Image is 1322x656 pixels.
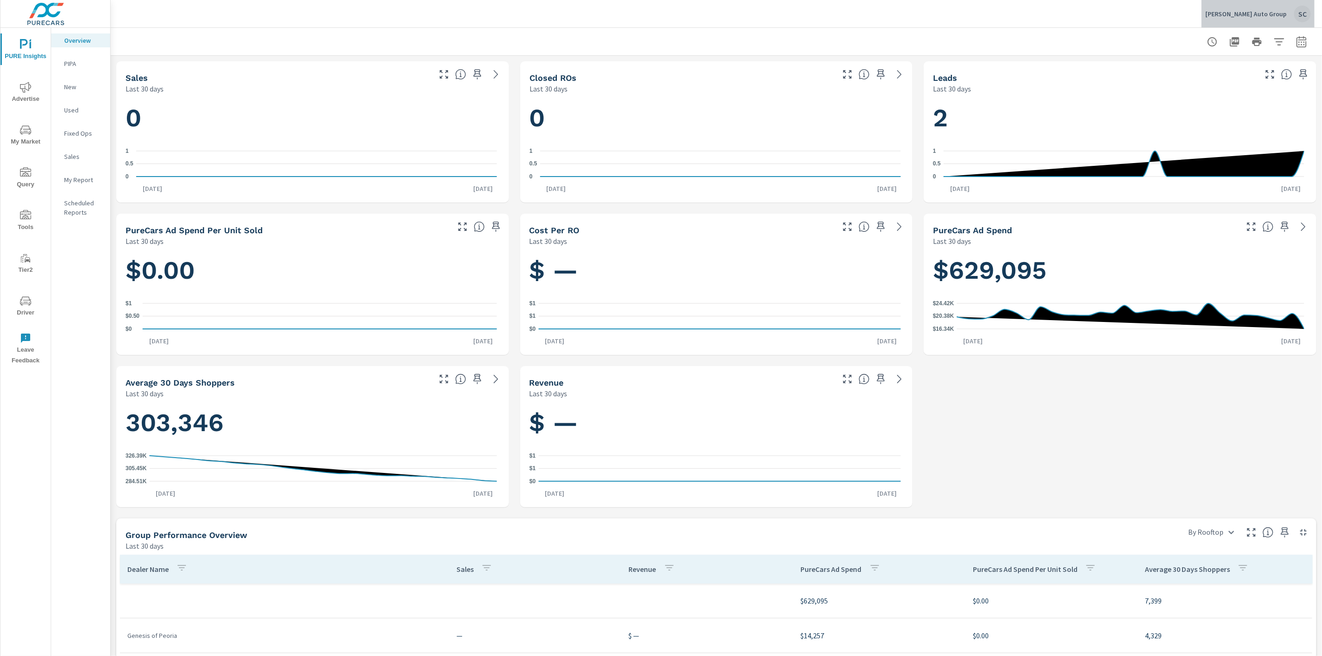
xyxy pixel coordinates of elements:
[126,453,147,459] text: 326.39K
[126,388,164,399] p: Last 30 days
[859,69,870,80] span: Number of Repair Orders Closed by the selected dealership group over the selected time range. [So...
[529,148,533,154] text: 1
[489,219,503,234] span: Save this to your personalized report
[143,336,175,346] p: [DATE]
[455,374,466,385] span: A rolling 30 day total of daily Shoppers on the dealership website, averaged over the selected da...
[629,564,656,574] p: Revenue
[126,378,235,387] h5: Average 30 Days Shoppers
[467,336,500,346] p: [DATE]
[126,73,148,83] h5: Sales
[1145,630,1305,641] p: 4,329
[3,295,48,318] span: Driver
[126,478,147,485] text: 284.51K
[467,184,500,193] p: [DATE]
[529,388,568,399] p: Last 30 days
[51,80,110,94] div: New
[529,173,533,180] text: 0
[1270,33,1289,51] button: Apply Filters
[529,478,536,485] text: $0
[1263,221,1274,232] span: Total cost of media for all PureCars channels for the selected dealership group over the selected...
[529,255,904,286] h1: $ —
[64,59,103,68] p: PIPA
[538,489,571,498] p: [DATE]
[126,236,164,247] p: Last 30 days
[126,530,247,540] h5: Group Performance Overview
[51,126,110,140] div: Fixed Ops
[3,125,48,147] span: My Market
[470,67,485,82] span: Save this to your personalized report
[801,630,958,641] p: $14,257
[1225,33,1244,51] button: "Export Report to PDF"
[127,631,442,640] p: Genesis of Peoria
[933,173,936,180] text: 0
[840,372,855,387] button: Make Fullscreen
[871,489,903,498] p: [DATE]
[1145,564,1230,574] p: Average 30 Days Shoppers
[529,236,568,247] p: Last 30 days
[64,129,103,138] p: Fixed Ops
[436,372,451,387] button: Make Fullscreen
[51,196,110,219] div: Scheduled Reports
[455,69,466,80] span: Number of vehicles sold by the dealership over the selected date range. [Source: This data is sou...
[1275,336,1307,346] p: [DATE]
[529,83,568,94] p: Last 30 days
[1292,33,1311,51] button: Select Date Range
[840,67,855,82] button: Make Fullscreen
[456,630,614,641] p: —
[933,326,954,332] text: $16.34K
[126,466,147,472] text: 305.45K
[1275,184,1307,193] p: [DATE]
[51,57,110,71] div: PIPA
[1244,219,1259,234] button: Make Fullscreen
[126,148,129,154] text: 1
[529,73,576,83] h5: Closed ROs
[1205,10,1287,18] p: [PERSON_NAME] Auto Group
[51,33,110,47] div: Overview
[149,489,182,498] p: [DATE]
[126,326,132,332] text: $0
[933,236,971,247] p: Last 30 days
[51,150,110,164] div: Sales
[529,300,536,307] text: $1
[933,161,941,167] text: 0.5
[871,336,903,346] p: [DATE]
[51,103,110,117] div: Used
[529,225,580,235] h5: Cost per RO
[859,374,870,385] span: Total sales revenue over the selected date range. [Source: This data is sourced from the dealer’s...
[801,595,958,606] p: $629,095
[933,313,954,320] text: $20.38K
[1277,525,1292,540] span: Save this to your personalized report
[470,372,485,387] span: Save this to your personalized report
[973,564,1077,574] p: PureCars Ad Spend Per Unit Sold
[3,82,48,105] span: Advertise
[529,326,536,332] text: $0
[840,219,855,234] button: Make Fullscreen
[127,564,169,574] p: Dealer Name
[1244,525,1259,540] button: Make Fullscreen
[629,630,786,641] p: $ —
[1183,524,1240,540] div: By Rooftop
[1296,219,1311,234] a: See more details in report
[529,378,564,387] h5: Revenue
[944,184,976,193] p: [DATE]
[801,564,862,574] p: PureCars Ad Spend
[933,83,971,94] p: Last 30 days
[3,210,48,233] span: Tools
[126,255,500,286] h1: $0.00
[126,83,164,94] p: Last 30 days
[64,152,103,161] p: Sales
[892,219,907,234] a: See more details in report
[1296,525,1311,540] button: Minimize Widget
[529,407,904,439] h1: $ —
[64,198,103,217] p: Scheduled Reports
[3,167,48,190] span: Query
[126,407,500,439] h1: 303,346
[1263,527,1274,538] span: Understand group performance broken down by various segments. Use the dropdown in the upper right...
[3,39,48,62] span: PURE Insights
[489,372,503,387] a: See more details in report
[933,102,1307,134] h1: 2
[0,28,51,370] div: nav menu
[3,253,48,276] span: Tier2
[126,161,133,167] text: 0.5
[871,184,903,193] p: [DATE]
